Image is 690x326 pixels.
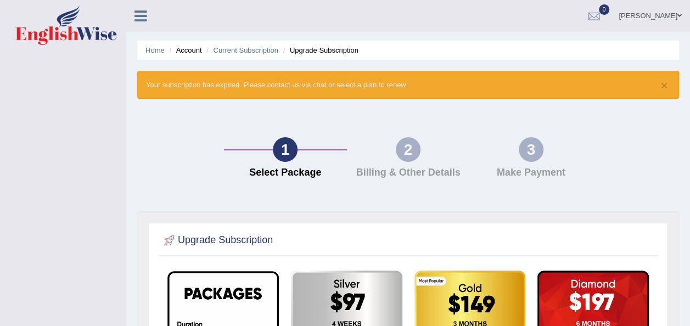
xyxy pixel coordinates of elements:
[281,45,358,55] li: Upgrade Subscription
[166,45,201,55] li: Account
[229,167,341,178] h4: Select Package
[273,137,298,162] div: 1
[145,46,165,54] a: Home
[599,4,610,15] span: 0
[475,167,587,178] h4: Make Payment
[213,46,278,54] a: Current Subscription
[161,232,273,249] h2: Upgrade Subscription
[519,137,543,162] div: 3
[661,80,667,91] button: ×
[137,71,679,99] div: Your subscription has expired. Please contact us via chat or select a plan to renew
[352,167,464,178] h4: Billing & Other Details
[396,137,420,162] div: 2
